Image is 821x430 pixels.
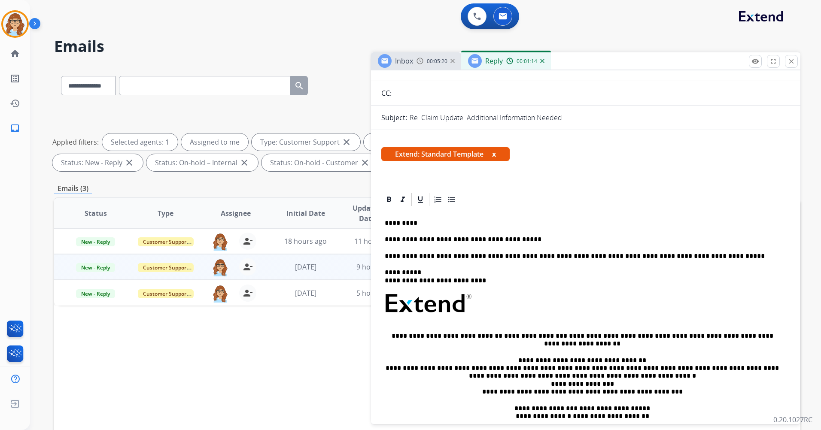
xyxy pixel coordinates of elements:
mat-icon: inbox [10,123,20,133]
span: Customer Support [138,237,194,246]
span: Status [85,208,107,218]
div: Status: New - Reply [52,154,143,171]
mat-icon: person_remove [243,288,253,298]
div: Bullet List [445,193,458,206]
span: 18 hours ago [284,236,327,246]
img: agent-avatar [212,285,229,303]
mat-icon: close [239,157,249,168]
span: 00:05:20 [427,58,447,65]
div: Bold [383,193,395,206]
div: Underline [414,193,427,206]
div: Type: Customer Support [252,133,360,151]
button: x [492,149,496,159]
span: Reply [485,56,503,66]
div: Type: Shipping Protection [364,133,476,151]
span: 5 hours ago [356,288,395,298]
mat-icon: search [294,81,304,91]
div: Assigned to me [181,133,248,151]
span: [DATE] [295,262,316,272]
img: agent-avatar [212,258,229,276]
p: CC: [381,88,392,98]
mat-icon: home [10,48,20,59]
img: agent-avatar [212,233,229,251]
span: Updated Date [348,203,386,224]
span: Customer Support [138,263,194,272]
span: 9 hours ago [356,262,395,272]
div: Ordered List [432,193,444,206]
h2: Emails [54,38,800,55]
span: 11 hours ago [354,236,397,246]
mat-icon: fullscreen [769,58,777,65]
mat-icon: close [124,157,134,168]
span: Assignee [221,208,251,218]
mat-icon: close [360,157,370,168]
mat-icon: history [10,98,20,109]
mat-icon: person_remove [243,262,253,272]
span: [DATE] [295,288,316,298]
span: New - Reply [76,263,115,272]
mat-icon: close [788,58,795,65]
mat-icon: remove_red_eye [751,58,759,65]
div: Selected agents: 1 [102,133,178,151]
span: Extend: Standard Template [381,147,510,161]
p: Subject: [381,112,407,123]
mat-icon: list_alt [10,73,20,84]
div: Status: On-hold – Internal [146,154,258,171]
span: New - Reply [76,289,115,298]
span: Customer Support [138,289,194,298]
span: New - Reply [76,237,115,246]
p: Applied filters: [52,137,99,147]
div: Italic [396,193,409,206]
div: Status: On-hold - Customer [262,154,379,171]
p: 0.20.1027RC [773,415,812,425]
p: Emails (3) [54,183,92,194]
span: Inbox [395,56,413,66]
span: Type [158,208,173,218]
p: Re: Claim Update: Additional Information Needed [410,112,562,123]
img: avatar [3,12,27,36]
span: 00:01:14 [517,58,537,65]
mat-icon: close [341,137,352,147]
mat-icon: person_remove [243,236,253,246]
span: Initial Date [286,208,325,218]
